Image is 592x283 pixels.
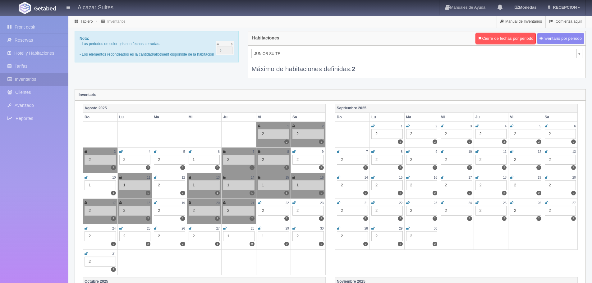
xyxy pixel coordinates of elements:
[292,231,324,241] div: 2
[119,231,151,241] div: 2
[286,201,289,205] small: 22
[107,19,126,24] a: Inventarios
[404,113,439,122] th: Ma
[319,165,324,170] label: 1
[223,155,255,165] div: 2
[286,227,289,230] small: 29
[434,227,437,230] small: 30
[284,139,289,144] label: 2
[215,165,220,170] label: 0
[291,113,326,122] th: Sa
[223,180,255,190] div: 1
[215,191,220,195] label: 1
[111,216,116,221] label: 2
[215,242,220,246] label: 1
[187,113,222,122] th: Mi
[80,36,89,41] b: Nota:
[536,139,541,144] label: 2
[75,31,239,62] div: - Las periodos de color gris son fechas cerradas. - Los elementos redondeados es la cantidad/allo...
[83,113,118,122] th: Do
[180,216,185,221] label: 2
[574,125,576,128] small: 6
[284,191,289,195] label: 1
[502,216,507,221] label: 2
[502,165,507,170] label: 2
[181,176,185,179] small: 12
[538,201,541,205] small: 26
[543,113,578,122] th: Sa
[218,150,220,153] small: 6
[222,113,256,122] th: Ju
[258,155,289,165] div: 2
[467,191,472,195] label: 2
[223,231,255,241] div: 1
[399,227,402,230] small: 29
[180,191,185,195] label: 2
[441,180,472,190] div: 2
[474,113,508,122] th: Ju
[78,3,113,11] h4: Alcazar Suites
[365,201,368,205] small: 21
[181,227,185,230] small: 26
[80,19,93,24] a: Tablero
[510,129,541,139] div: 2
[180,165,185,170] label: 2
[119,180,151,190] div: 1
[85,155,116,165] div: 2
[337,155,368,165] div: 2
[475,206,507,216] div: 2
[183,150,185,153] small: 5
[180,242,185,246] label: 2
[111,165,116,170] label: 2
[468,201,472,205] small: 24
[398,191,402,195] label: 2
[189,206,220,216] div: 2
[475,129,507,139] div: 2
[467,165,472,170] label: 2
[117,113,152,122] th: Lu
[371,206,403,216] div: 2
[335,113,370,122] th: Do
[467,139,472,144] label: 2
[441,155,472,165] div: 2
[251,201,254,205] small: 21
[256,113,291,122] th: Vi
[114,150,116,153] small: 3
[505,125,507,128] small: 4
[147,227,150,230] small: 25
[502,191,507,195] label: 2
[223,206,255,216] div: 2
[572,201,576,205] small: 27
[320,227,324,230] small: 30
[112,176,116,179] small: 10
[406,180,438,190] div: 2
[406,155,438,165] div: 2
[508,113,543,122] th: Vi
[254,49,574,58] span: JUNIOR SUITE
[119,155,151,165] div: 2
[536,216,541,221] label: 2
[322,150,324,153] small: 9
[468,150,472,153] small: 10
[337,180,368,190] div: 2
[83,104,326,113] th: Agosto 2025
[319,191,324,195] label: 0
[251,227,254,230] small: 28
[284,242,289,246] label: 0
[250,216,254,221] label: 2
[433,191,437,195] label: 2
[189,155,220,165] div: 1
[258,231,289,241] div: 1
[154,231,185,241] div: 2
[258,180,289,190] div: 1
[146,216,150,221] label: 2
[497,16,545,28] a: Manual de Inventarios
[111,267,116,272] label: 2
[216,201,220,205] small: 20
[545,206,576,216] div: 2
[434,176,437,179] small: 16
[539,125,541,128] small: 5
[545,155,576,165] div: 2
[252,36,279,40] h4: Habitaciones
[363,191,368,195] label: 2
